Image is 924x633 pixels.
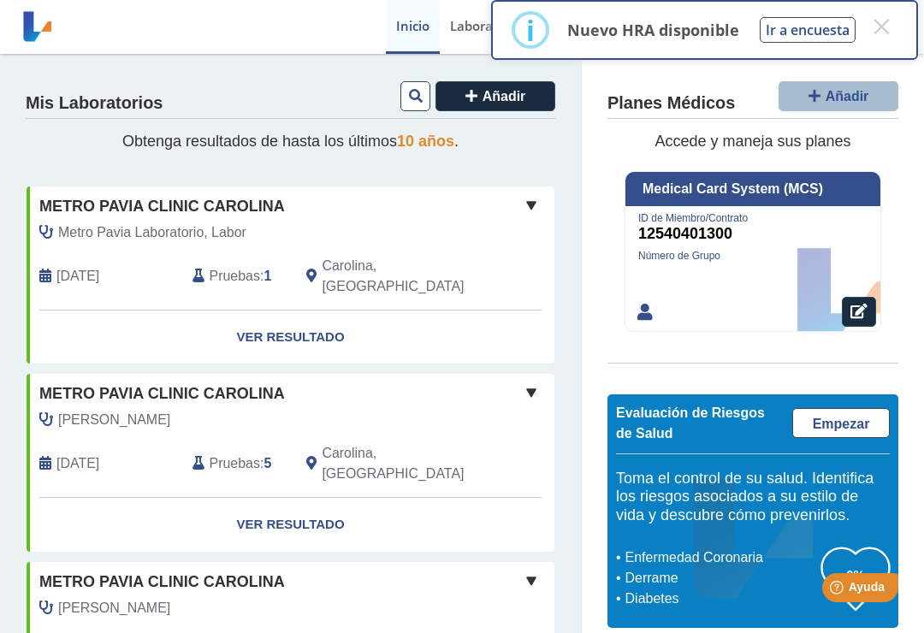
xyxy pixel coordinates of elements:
span: Añadir [483,89,526,104]
h4: Mis Laboratorios [26,93,163,114]
div: i [526,15,535,45]
li: Derrame [620,568,821,589]
button: Close this dialog [866,11,897,42]
span: 2023-06-07 [56,453,99,474]
span: 10 años [397,133,454,150]
span: Pruebas [210,266,260,287]
span: Evaluación de Riesgos de Salud [616,405,765,441]
iframe: Help widget launcher [772,566,905,614]
span: Guzman Bosch, Lily [58,410,170,430]
a: Empezar [792,408,890,438]
a: Ver Resultado [27,498,554,552]
span: Metro Pavia Clinic Carolina [39,195,285,218]
button: Ir a encuesta [760,17,856,43]
div: : [180,256,294,297]
span: Metro Pavia Clinic Carolina [39,571,285,594]
span: Metro Pavia Laboratorio, Labor [58,222,246,243]
button: Añadir [435,81,555,111]
h4: Planes Médicos [607,93,735,114]
span: Carolina, PR [322,443,471,484]
span: Empezar [813,417,870,431]
span: Añadir [826,89,869,104]
a: Ver Resultado [27,311,554,364]
li: Enfermedad Coronaria [620,547,821,568]
b: 1 [264,269,271,283]
span: Obtenga resultados de hasta los últimos . [122,133,459,150]
span: Guzman Bosch, Lily [58,598,170,618]
span: 2025-10-11 [56,266,99,287]
span: Metro Pavia Clinic Carolina [39,382,285,405]
h5: Toma el control de su salud. Identifica los riesgos asociados a su estilo de vida y descubre cómo... [616,470,890,525]
div: : [180,443,294,484]
span: Pruebas [210,453,260,474]
li: Diabetes [620,589,821,609]
span: Accede y maneja sus planes [654,133,850,150]
span: Carolina, PR [322,256,471,297]
p: Nuevo HRA disponible [567,20,739,40]
h3: 0% [821,564,890,585]
button: Añadir [779,81,898,111]
b: 5 [264,456,271,470]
